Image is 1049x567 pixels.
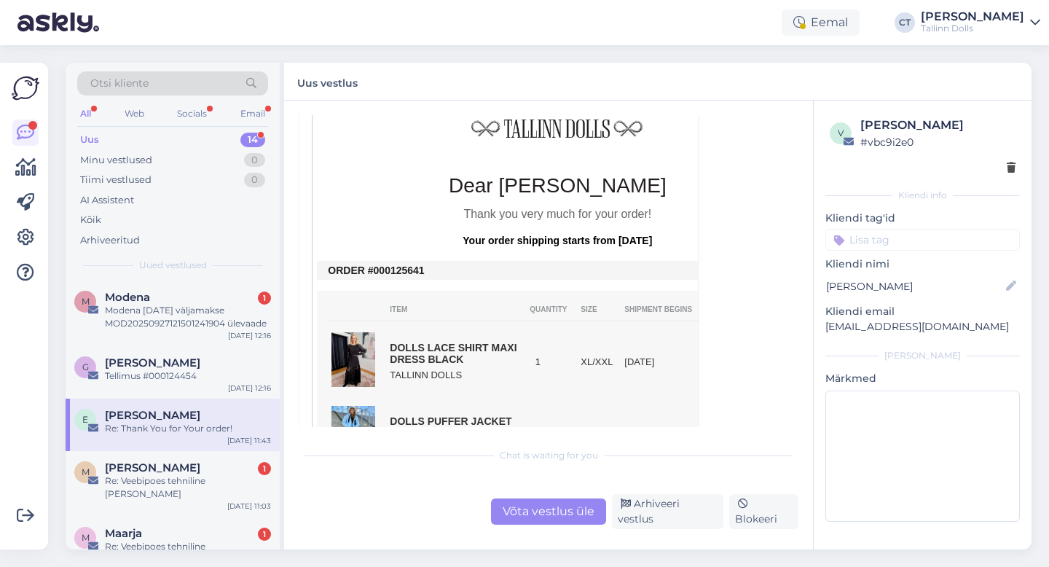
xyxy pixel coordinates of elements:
span: Maarja Tammann [105,461,200,474]
img: Tallinn Dolls [471,120,643,138]
a: DOLLS PUFFER JACKET LIGHT BLUE [390,415,511,439]
div: XL/XXL [581,356,624,368]
div: Dear [PERSON_NAME] [317,176,798,196]
td: ORDER #000125641 [328,265,787,276]
div: Re: Veebipoes tehniline [PERSON_NAME] [105,474,271,501]
div: Modena [DATE] väljamakse MOD20250927121501241904 ülevaade [105,304,271,330]
span: Evelin Randoja [105,409,200,422]
div: Thank you very much for your order! [317,206,798,222]
th: PRICE [697,306,787,313]
p: Märkmed [825,371,1020,386]
span: M [82,466,90,477]
div: AI Assistent [80,193,134,208]
th: ITEM [390,306,530,313]
span: M [82,532,90,543]
a: TALLINN DOLLS [390,369,462,380]
div: Minu vestlused [80,153,152,168]
a: [PERSON_NAME]Tallinn Dolls [921,11,1040,34]
div: [PERSON_NAME] [825,349,1020,362]
div: CT [895,12,915,33]
div: Blokeeri [729,494,798,529]
div: Eemal [782,9,860,36]
span: Uued vestlused [139,259,207,272]
div: Re: Thank You for Your order! [105,422,271,435]
div: Uus [80,133,99,147]
div: [DATE] 11:03 [227,501,271,512]
div: Arhiveeri vestlus [612,494,723,529]
span: Maarja [105,527,142,540]
span: Modena [105,291,150,304]
input: Lisa tag [825,229,1020,251]
div: Your order shipping starts from [DATE] [317,232,798,249]
div: €81.00 [697,349,787,361]
div: [DATE] 12:16 [228,383,271,394]
div: All [77,104,94,123]
label: Uus vestlus [297,71,358,91]
div: Tallinn Dolls [921,23,1024,34]
div: 1 [530,356,546,368]
div: 14 [240,133,265,147]
p: Kliendi email [825,304,1020,319]
span: Gerda Osa [105,356,200,369]
th: SIZE [581,306,624,313]
div: 0 [244,153,265,168]
th: SHIPMENT BEGINS [624,306,697,313]
div: 1 [258,528,271,541]
span: G [82,361,89,372]
div: [PERSON_NAME] [921,11,1024,23]
div: # vbc9i2e0 [860,134,1015,150]
span: v [838,128,844,138]
span: M [82,296,90,307]
p: Kliendi nimi [825,257,1020,272]
a: DOLLS LACE SHIRT MAXI DRESS BLACK [390,342,516,365]
div: Chat is waiting for you [299,449,798,462]
div: 1 [258,462,271,475]
th: QUANTITY [530,306,581,313]
div: Web [122,104,147,123]
div: Socials [174,104,210,123]
div: 0 [244,173,265,187]
input: Lisa nimi [826,278,1003,294]
div: Arhiveeritud [80,233,140,248]
p: Kliendi tag'id [825,211,1020,226]
div: [DATE] 12:16 [228,330,271,341]
div: Email [237,104,268,123]
div: [DATE] 11:43 [227,435,271,446]
div: Re: Veebipoes tehniline [PERSON_NAME] [105,540,271,566]
div: Kliendi info [825,189,1020,202]
div: €89.50 [697,423,787,434]
div: [DATE] [624,356,697,368]
div: # new [697,363,787,375]
div: Tiimi vestlused [80,173,152,187]
div: Tellimus #000124454 [105,369,271,383]
div: Võta vestlus üle [491,498,606,525]
div: Kõik [80,213,101,227]
span: E [82,414,88,425]
div: 1 [258,292,271,305]
img: Askly Logo [12,74,39,102]
div: [PERSON_NAME] [860,117,1015,134]
p: [EMAIL_ADDRESS][DOMAIN_NAME] [825,319,1020,335]
span: Otsi kliente [90,76,149,91]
